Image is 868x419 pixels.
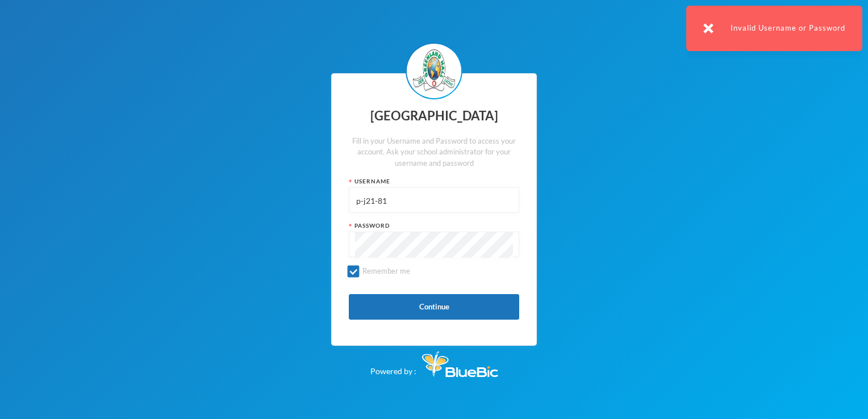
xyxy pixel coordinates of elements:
[370,346,498,377] div: Powered by :
[349,177,519,186] div: Username
[422,351,498,377] img: Bluebic
[349,105,519,127] div: [GEOGRAPHIC_DATA]
[686,6,862,51] div: Invalid Username or Password
[349,221,519,230] div: Password
[358,266,415,275] span: Remember me
[349,294,519,320] button: Continue
[349,136,519,169] div: Fill in your Username and Password to access your account. Ask your school administrator for your...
